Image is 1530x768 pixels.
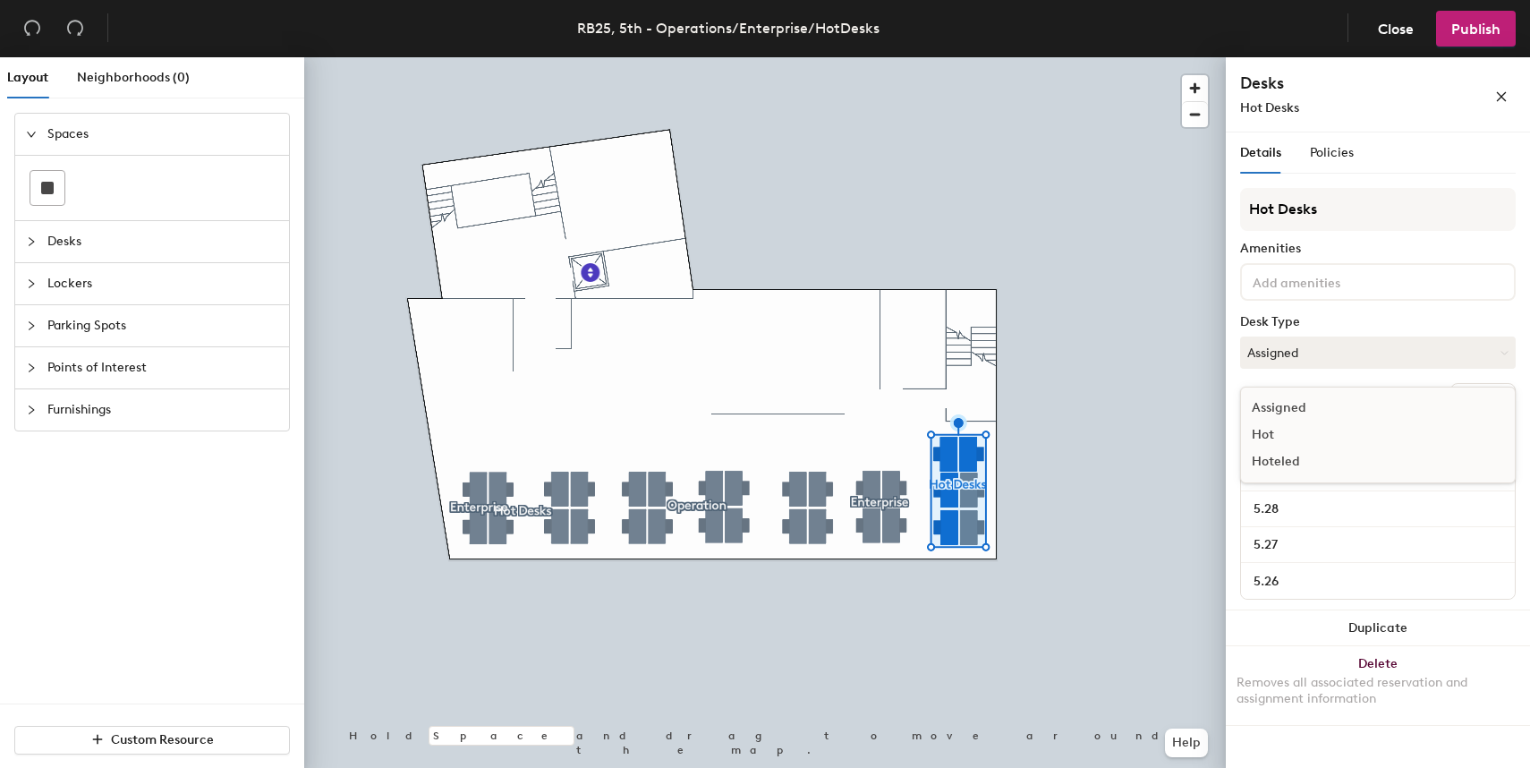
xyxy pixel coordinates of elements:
[577,17,880,39] div: RB25, 5th - Operations/Enterprise/HotDesks
[1310,145,1354,160] span: Policies
[1226,610,1530,646] button: Duplicate
[1241,395,1420,422] div: Assigned
[47,347,278,388] span: Points of Interest
[26,405,37,415] span: collapsed
[47,114,278,155] span: Spaces
[26,278,37,289] span: collapsed
[1245,497,1511,522] input: Unnamed desk
[14,11,50,47] button: Undo (⌘ + Z)
[47,263,278,304] span: Lockers
[111,732,214,747] span: Custom Resource
[1240,242,1516,256] div: Amenities
[1165,729,1208,757] button: Help
[1363,11,1429,47] button: Close
[47,305,278,346] span: Parking Spots
[47,389,278,431] span: Furnishings
[1240,337,1516,369] button: Assigned
[47,221,278,262] span: Desks
[26,129,37,140] span: expanded
[1237,675,1519,707] div: Removes all associated reservation and assignment information
[26,363,37,373] span: collapsed
[26,236,37,247] span: collapsed
[77,70,190,85] span: Neighborhoods (0)
[1240,72,1437,95] h4: Desks
[1240,100,1299,115] span: Hot Desks
[1495,90,1508,103] span: close
[1240,145,1281,160] span: Details
[1378,21,1414,38] span: Close
[26,320,37,331] span: collapsed
[14,726,290,755] button: Custom Resource
[7,70,48,85] span: Layout
[1245,533,1511,558] input: Unnamed desk
[1226,646,1530,725] button: DeleteRemoves all associated reservation and assignment information
[23,19,41,37] span: undo
[1245,568,1511,593] input: Unnamed desk
[1451,21,1500,38] span: Publish
[1240,315,1516,329] div: Desk Type
[1249,270,1410,292] input: Add amenities
[1241,422,1420,448] div: Hot
[1450,383,1516,414] button: Ungroup
[1241,448,1420,475] div: Hoteled
[57,11,93,47] button: Redo (⌘ + ⇧ + Z)
[1436,11,1516,47] button: Publish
